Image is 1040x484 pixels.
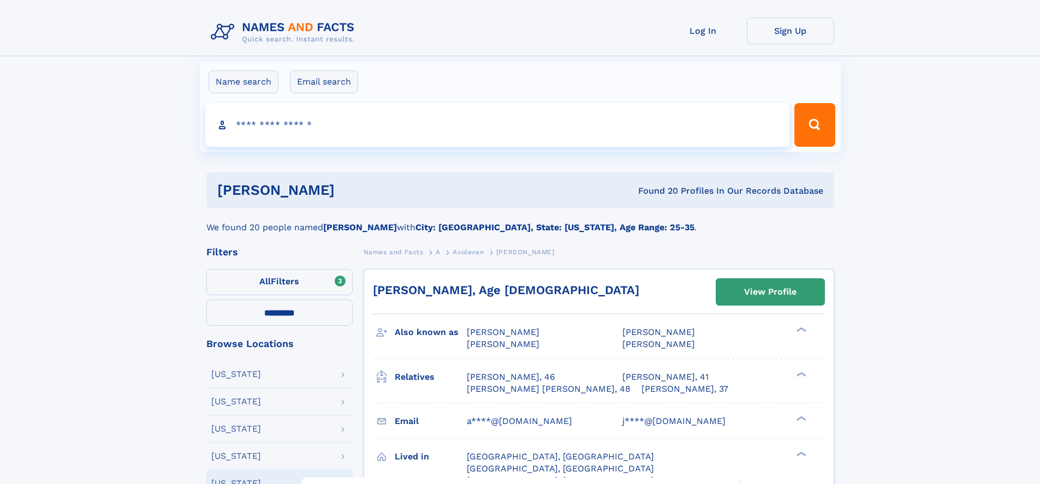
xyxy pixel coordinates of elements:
[290,70,358,93] label: Email search
[641,383,728,395] a: [PERSON_NAME], 37
[206,17,364,47] img: Logo Names and Facts
[747,17,834,44] a: Sign Up
[467,463,654,474] span: [GEOGRAPHIC_DATA], [GEOGRAPHIC_DATA]
[436,248,441,256] span: A
[323,222,397,232] b: [PERSON_NAME]
[467,451,654,462] span: [GEOGRAPHIC_DATA], [GEOGRAPHIC_DATA]
[205,103,790,147] input: search input
[622,327,695,337] span: [PERSON_NAME]
[467,327,539,337] span: [PERSON_NAME]
[395,412,467,431] h3: Email
[395,368,467,386] h3: Relatives
[211,397,261,406] div: [US_STATE]
[659,17,747,44] a: Log In
[467,371,555,383] a: [PERSON_NAME], 46
[211,452,261,461] div: [US_STATE]
[206,208,834,234] div: We found 20 people named with .
[373,283,639,297] a: [PERSON_NAME], Age [DEMOGRAPHIC_DATA]
[744,279,797,304] div: View Profile
[794,103,835,147] button: Search Button
[211,370,261,379] div: [US_STATE]
[486,185,823,197] div: Found 20 Profiles In Our Records Database
[716,279,824,305] a: View Profile
[467,339,539,349] span: [PERSON_NAME]
[622,339,695,349] span: [PERSON_NAME]
[206,339,353,349] div: Browse Locations
[206,269,353,295] label: Filters
[395,447,467,466] h3: Lived in
[496,248,555,256] span: [PERSON_NAME]
[211,425,261,433] div: [US_STATE]
[209,70,278,93] label: Name search
[467,383,631,395] a: [PERSON_NAME] [PERSON_NAME], 48
[453,245,484,259] a: Avolevan
[794,450,807,457] div: ❯
[395,323,467,342] h3: Also known as
[794,415,807,422] div: ❯
[794,326,807,333] div: ❯
[453,248,484,256] span: Avolevan
[415,222,694,232] b: City: [GEOGRAPHIC_DATA], State: [US_STATE], Age Range: 25-35
[364,245,424,259] a: Names and Facts
[206,247,353,257] div: Filters
[622,371,709,383] a: [PERSON_NAME], 41
[217,183,486,197] h1: [PERSON_NAME]
[794,371,807,378] div: ❯
[436,245,441,259] a: A
[259,276,271,286] span: All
